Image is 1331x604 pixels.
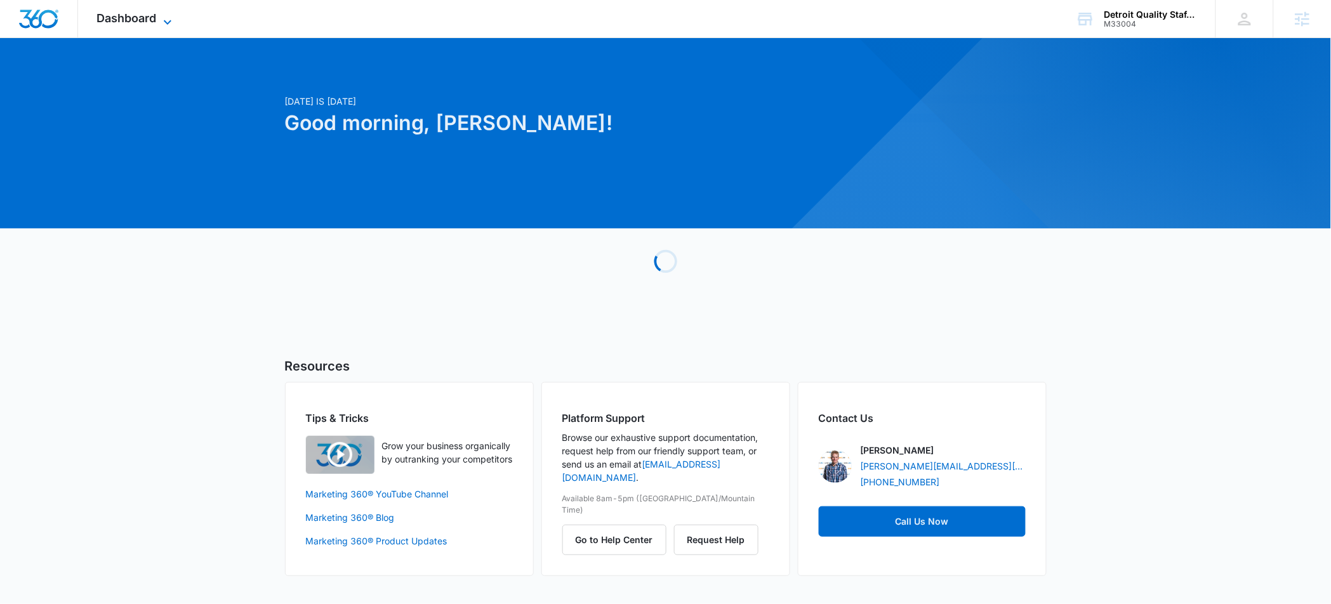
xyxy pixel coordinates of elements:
[306,410,513,426] h2: Tips & Tricks
[562,410,769,426] h2: Platform Support
[1104,10,1197,20] div: account name
[562,534,674,545] a: Go to Help Center
[861,475,940,489] a: [PHONE_NUMBER]
[562,431,769,484] p: Browse our exhaustive support documentation, request help from our friendly support team, or send...
[97,11,157,25] span: Dashboard
[285,95,788,108] p: [DATE] is [DATE]
[306,534,513,548] a: Marketing 360® Product Updates
[861,443,934,457] p: [PERSON_NAME]
[819,410,1026,426] h2: Contact Us
[306,436,374,474] img: Quick Overview Video
[1104,20,1197,29] div: account id
[819,450,852,483] img: Kyle Kogl
[861,459,1026,473] a: [PERSON_NAME][EMAIL_ADDRESS][PERSON_NAME][DOMAIN_NAME]
[285,108,788,138] h1: Good morning, [PERSON_NAME]!
[306,487,513,501] a: Marketing 360® YouTube Channel
[562,493,769,516] p: Available 8am-5pm ([GEOGRAPHIC_DATA]/Mountain Time)
[306,511,513,524] a: Marketing 360® Blog
[674,534,758,545] a: Request Help
[562,525,666,555] button: Go to Help Center
[674,525,758,555] button: Request Help
[382,439,513,466] p: Grow your business organically by outranking your competitors
[285,357,1047,376] h5: Resources
[819,506,1026,537] a: Call Us Now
